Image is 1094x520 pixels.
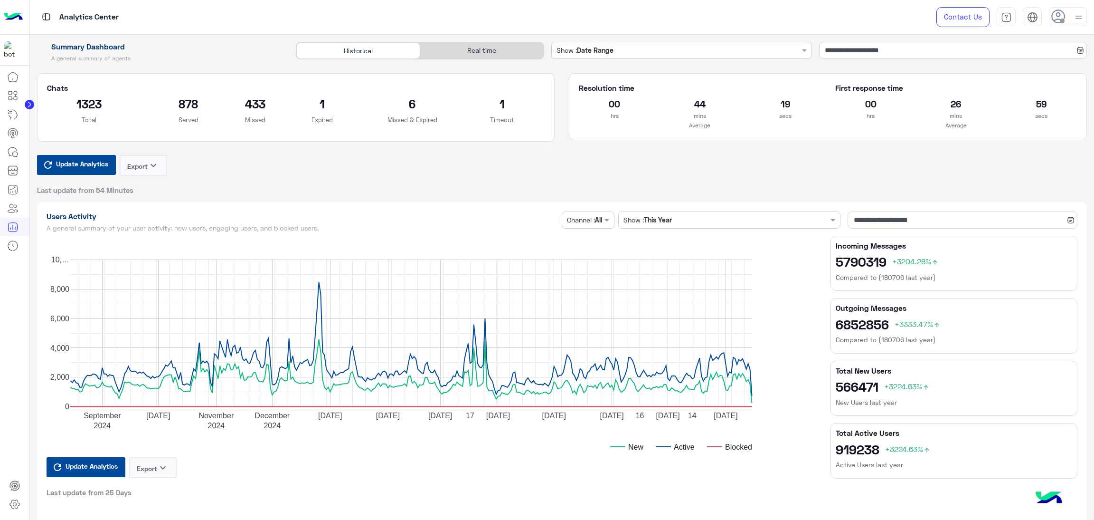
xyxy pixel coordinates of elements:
h2: 566471 [836,379,1072,394]
p: mins [920,111,991,121]
h5: Outgoing Messages [836,303,1072,313]
i: keyboard_arrow_down [148,160,159,171]
p: Average [579,121,820,130]
text: [DATE] [714,411,737,419]
p: secs [1006,111,1077,121]
h5: Total Active Users [836,428,1072,438]
text: 10,… [51,256,69,264]
img: Logo [4,7,23,27]
p: hrs [579,111,650,121]
p: Missed [245,115,265,125]
text: [DATE] [376,411,399,419]
a: Contact Us [936,7,990,27]
img: tab [1001,12,1012,23]
text: September [84,411,121,419]
img: tab [1027,12,1038,23]
button: Exportkeyboard_arrow_down [120,155,167,176]
text: 2024 [264,421,281,429]
text: Blocked [725,443,752,451]
button: Exportkeyboard_arrow_down [129,457,177,478]
h5: First response time [835,83,1077,93]
p: secs [750,111,821,121]
p: hrs [835,111,906,121]
text: [DATE] [146,411,170,419]
button: Update Analytics [47,457,125,477]
h6: New Users last year [836,398,1072,407]
div: Historical [296,42,420,59]
h2: 44 [664,96,736,111]
h2: 5790319 [836,254,1072,269]
span: +3224.63% [885,444,931,453]
a: tab [997,7,1016,27]
text: December [255,411,290,419]
text: [DATE] [428,411,452,419]
text: November [198,411,234,419]
img: profile [1073,11,1085,23]
span: +3204.28% [892,257,939,266]
h2: 19 [750,96,821,111]
p: Served [146,115,231,125]
text: 8,000 [50,285,69,293]
h2: 878 [146,96,231,111]
h2: 919238 [836,442,1072,457]
h5: Resolution time [579,83,820,93]
h5: Incoming Messages [836,241,1072,250]
text: 2024 [207,421,225,429]
span: +3333.47% [895,319,941,328]
p: Timeout [460,115,545,125]
svg: A chart. [47,236,814,464]
h2: 1 [280,96,365,111]
text: 2024 [94,421,111,429]
text: 16 [635,411,644,419]
h1: Users Activity [47,212,558,221]
h2: 433 [245,96,265,111]
img: 1403182699927242 [4,41,21,58]
span: Last update from 25 Days [47,488,132,497]
text: [DATE] [486,411,509,419]
h5: A general summary of your user activity: new users, engaging users, and blocked users. [47,224,558,232]
text: 17 [466,411,474,419]
text: [DATE] [600,411,623,419]
text: 4,000 [50,344,69,352]
h5: Total New Users [836,366,1072,376]
p: Expired [280,115,365,125]
text: 0 [65,403,69,411]
h5: A general summary of agents [37,55,285,62]
p: Total [47,115,132,125]
text: 6,000 [50,314,69,322]
p: Missed & Expired [379,115,445,125]
h6: Compared to (180706 last year) [836,335,1072,345]
p: Analytics Center [59,11,119,24]
h2: 1323 [47,96,132,111]
h5: Chats [47,83,545,93]
h2: 6 [379,96,445,111]
p: mins [664,111,736,121]
text: [DATE] [318,411,341,419]
span: Update Analytics [54,157,111,170]
img: hulul-logo.png [1032,482,1066,515]
h1: Summary Dashboard [37,42,285,51]
h2: 59 [1006,96,1077,111]
img: tab [40,11,52,23]
h6: Active Users last year [836,460,1072,470]
h2: 26 [920,96,991,111]
h2: 00 [579,96,650,111]
text: [DATE] [656,411,679,419]
h2: 6852856 [836,317,1072,332]
text: New [628,443,643,451]
p: Average [835,121,1077,130]
button: Update Analytics [37,155,116,175]
text: Active [674,443,695,451]
text: 14 [688,411,696,419]
text: [DATE] [542,411,566,419]
i: keyboard_arrow_down [157,462,169,473]
span: Update Analytics [63,460,120,472]
h2: 1 [460,96,545,111]
h6: Compared to (180706 last year) [836,273,1072,282]
text: 2,000 [50,373,69,381]
span: +3224.63% [884,382,930,391]
h2: 00 [835,96,906,111]
span: Last update from 54 Minutes [37,185,133,195]
div: Real time [420,42,544,59]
